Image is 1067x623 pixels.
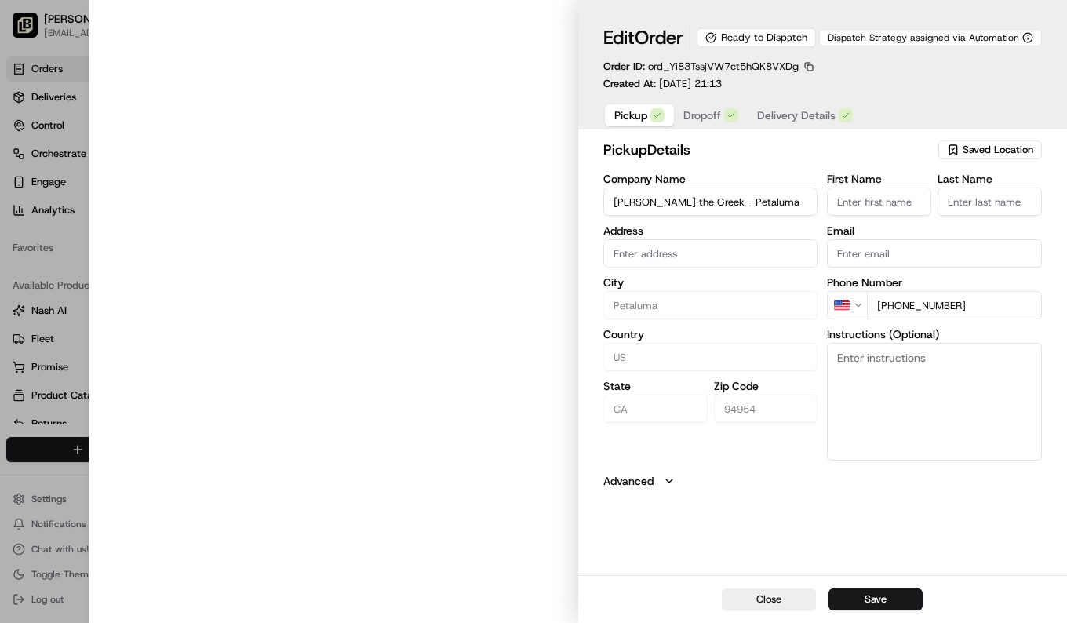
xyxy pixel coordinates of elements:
button: Close [722,588,816,610]
a: 📗Knowledge Base [9,221,126,250]
input: Enter phone number [867,291,1042,319]
button: Advanced [603,473,1042,489]
label: Instructions (Optional) [827,329,1042,340]
input: Enter first name [827,188,931,216]
span: ord_Yi83TssjVW7ct5hQK8VXDg [648,60,799,73]
img: 1736555255976-a54dd68f-1ca7-489b-9aae-adbdc363a1c4 [16,150,44,178]
span: Dropoff [683,107,721,123]
img: Nash [16,16,47,47]
input: Enter country [603,343,818,371]
input: Enter last name [938,188,1042,216]
div: Ready to Dispatch [697,28,816,47]
span: Dispatch Strategy assigned via Automation [828,31,1019,44]
span: API Documentation [148,228,252,243]
label: Advanced [603,473,654,489]
label: State [603,381,708,392]
label: Zip Code [714,381,818,392]
h2: pickup Details [603,139,935,161]
label: Email [827,225,1042,236]
span: Pylon [156,266,190,278]
p: Order ID: [603,60,799,74]
input: Enter company name [603,188,818,216]
h1: Edit [603,25,683,50]
label: First Name [827,173,931,184]
button: Saved Location [938,139,1042,161]
label: City [603,277,818,288]
span: Pickup [614,107,647,123]
p: Welcome 👋 [16,63,286,88]
input: Enter state [603,395,708,423]
label: Phone Number [827,277,1042,288]
input: Got a question? Start typing here... [41,101,282,118]
div: Start new chat [53,150,257,166]
a: 💻API Documentation [126,221,258,250]
button: Start new chat [267,155,286,173]
a: Powered byPylon [111,265,190,278]
label: Last Name [938,173,1042,184]
label: Company Name [603,173,818,184]
input: Enter city [603,291,818,319]
p: Created At: [603,77,722,91]
span: [DATE] 21:13 [659,77,722,90]
input: 441 N McDowell Blvd, Petaluma, CA 94954, USA [603,239,818,268]
button: Save [828,588,923,610]
span: Saved Location [963,143,1033,157]
span: Delivery Details [757,107,836,123]
div: 📗 [16,229,28,242]
span: Knowledge Base [31,228,120,243]
div: 💻 [133,229,145,242]
div: We're available if you need us! [53,166,198,178]
span: Order [635,25,683,50]
label: Country [603,329,818,340]
input: Enter email [827,239,1042,268]
button: Dispatch Strategy assigned via Automation [819,29,1042,46]
input: Enter zip code [714,395,818,423]
label: Address [603,225,818,236]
